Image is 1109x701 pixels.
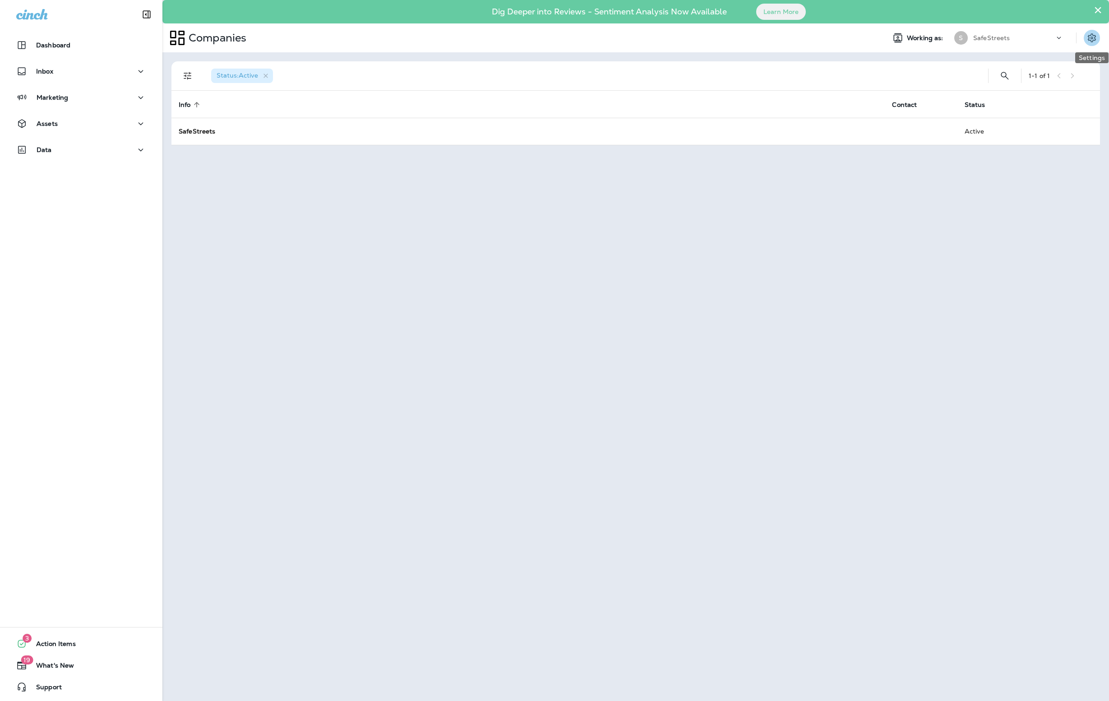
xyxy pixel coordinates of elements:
div: Settings [1075,52,1109,63]
td: Active [957,118,1029,145]
button: Assets [9,115,153,133]
button: Learn More [756,4,806,20]
span: Contact [892,101,917,109]
span: Status [965,101,997,109]
button: Search Companies [996,67,1014,85]
button: Data [9,141,153,159]
p: Dig Deeper into Reviews - Sentiment Analysis Now Available [466,10,753,13]
p: Marketing [37,94,68,101]
p: Dashboard [36,42,70,49]
strong: SafeStreets [179,127,216,135]
div: 1 - 1 of 1 [1029,72,1050,79]
span: Working as: [907,34,945,42]
p: Companies [185,31,246,45]
p: Data [37,146,52,153]
button: Inbox [9,62,153,80]
span: Action Items [27,640,76,651]
button: Marketing [9,88,153,106]
span: Status : Active [217,71,258,79]
p: Assets [37,120,58,127]
button: Support [9,678,153,696]
span: Info [179,101,191,109]
button: Settings [1084,30,1100,46]
span: Contact [892,101,929,109]
button: Collapse Sidebar [134,5,159,23]
button: 19What's New [9,656,153,674]
div: S [954,31,968,45]
span: Info [179,101,203,109]
span: 19 [21,655,33,664]
button: Close [1094,3,1102,17]
p: SafeStreets [973,34,1010,42]
span: 3 [23,634,32,643]
span: Support [27,683,62,694]
span: What's New [27,662,74,673]
p: Inbox [36,68,53,75]
button: 3Action Items [9,635,153,653]
div: Status:Active [211,69,273,83]
span: Status [965,101,985,109]
button: Dashboard [9,36,153,54]
button: Filters [179,67,197,85]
